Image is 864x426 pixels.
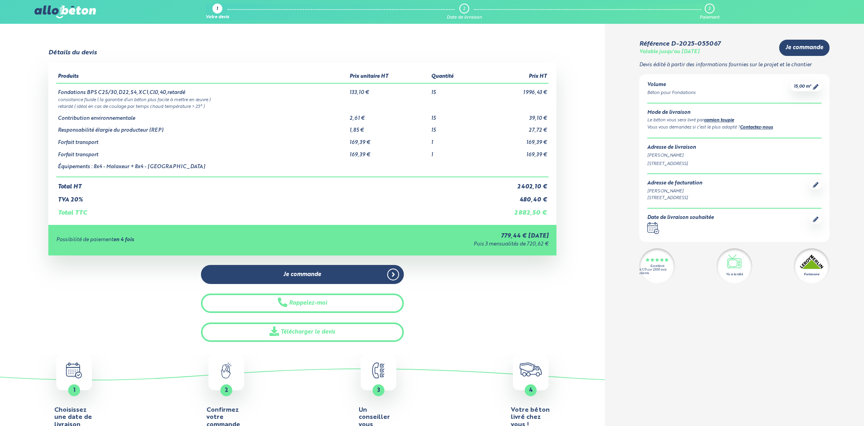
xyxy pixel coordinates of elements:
td: 480,40 € [479,190,549,203]
div: Votre devis [206,15,229,20]
a: 3 Paiement [700,4,719,20]
td: 1 [430,146,479,158]
div: Mode de livraison [647,110,822,116]
th: Prix unitaire HT [348,71,429,83]
div: [PERSON_NAME] [647,152,822,159]
div: Date de livraison [447,15,482,20]
div: Puis 3 mensualités de 720,62 € [307,242,549,248]
div: Le béton vous sera livré par [647,117,822,124]
td: 1,85 € [348,121,429,134]
div: Valable jusqu'au [DATE] [639,49,700,55]
img: truck.c7a9816ed8b9b1312949.png [520,363,542,376]
p: Devis édité à partir des informations fournies sur le projet et le chantier [639,62,830,68]
div: [STREET_ADDRESS] [647,195,702,201]
th: Produits [56,71,348,83]
span: Je commande [786,44,823,51]
a: Contactez-nous [740,125,773,130]
div: 2 [463,6,465,12]
td: 2 402,10 € [479,177,549,190]
td: Responsabilité élargie du producteur (REP) [56,121,348,134]
a: 2 Date de livraison [447,4,482,20]
td: Total TTC [56,203,479,217]
div: Vu à la télé [726,272,743,277]
div: Excellent [650,265,664,268]
a: Je commande [201,265,404,284]
td: 169,39 € [348,146,429,158]
td: 1 996,43 € [479,83,549,96]
div: Détails du devis [48,49,97,56]
td: 133,10 € [348,83,429,96]
span: 2 [225,388,228,393]
div: 4.7/5 sur 2300 avis clients [639,268,675,275]
div: 3 [708,6,710,12]
span: 3 [377,388,380,393]
td: 15 [430,83,479,96]
button: Rappelez-moi [201,294,404,313]
td: 15 [430,109,479,122]
td: 2 882,50 € [479,203,549,217]
div: [PERSON_NAME] [647,188,702,195]
a: camion toupie [704,118,734,123]
th: Prix HT [479,71,549,83]
div: Possibilité de paiement [56,237,307,243]
td: 169,39 € [479,134,549,146]
iframe: Help widget launcher [793,395,855,417]
td: TVA 20% [56,190,479,203]
div: 1 [216,7,218,12]
div: Référence D-2025-055067 [639,40,721,48]
td: Total HT [56,177,479,190]
td: 39,10 € [479,109,549,122]
td: 27,72 € [479,121,549,134]
td: 15 [430,121,479,134]
div: Adresse de facturation [647,180,702,186]
div: 779,44 € [DATE] [307,233,549,240]
a: Télécharger le devis [201,322,404,342]
span: 1 [73,388,75,393]
div: Vous vous demandez si c’est le plus adapté ? . [647,124,822,131]
div: Date de livraison souhaitée [647,215,714,221]
div: Béton pour Fondations [647,90,696,96]
td: Fondations BPS C25/30,D22,S4,XC1,Cl0,40,retardé [56,83,348,96]
td: Contribution environnementale [56,109,348,122]
td: consistance fluide ( la garantie d’un béton plus facile à mettre en œuvre ) [56,96,549,103]
td: retardé ( idéal en cas de coulage par temps chaud température > 25° ) [56,103,549,109]
th: Quantité [430,71,479,83]
div: Partenaire [804,272,819,277]
td: 169,39 € [479,146,549,158]
span: 4 [529,388,533,393]
td: Forfait transport [56,146,348,158]
td: Équipements : 8x4 - Malaxeur + 8x4 - [GEOGRAPHIC_DATA] [56,158,348,177]
td: 2,61 € [348,109,429,122]
img: allobéton [34,6,96,18]
div: [STREET_ADDRESS] [647,161,822,167]
div: Paiement [700,15,719,20]
div: Adresse de livraison [647,145,822,151]
strong: en 4 fois [113,237,134,242]
td: 169,39 € [348,134,429,146]
div: Volume [647,82,696,88]
td: 1 [430,134,479,146]
a: 1 Votre devis [206,4,229,20]
span: Je commande [283,271,321,278]
a: Je commande [779,40,830,56]
td: Forfait transport [56,134,348,146]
